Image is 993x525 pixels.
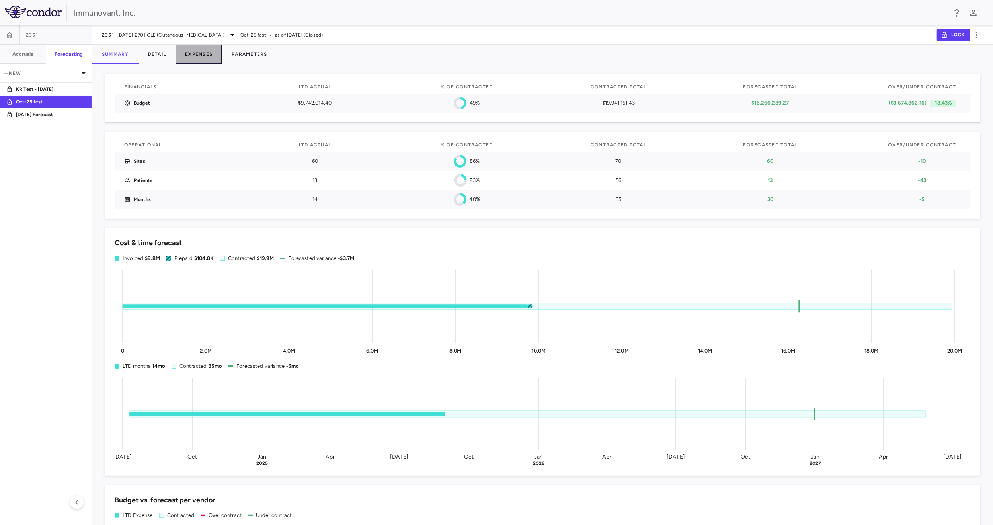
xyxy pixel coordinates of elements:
[591,84,646,90] span: Contracted Total
[579,100,657,107] p: $19,941,151.43
[930,100,956,107] p: -18.43%
[115,495,215,505] h6: Budget vs. forecast per vendor
[174,255,214,262] div: Prepaid
[743,84,798,90] span: Forecasted Total
[668,453,687,460] text: [DATE]
[698,348,712,354] tspan: 14.0M
[276,177,354,184] p: 13
[338,255,354,261] span: -$3.7M
[187,453,197,460] text: Oct
[732,100,810,107] p: $16,266,289.27
[470,177,480,184] p: 23%
[228,255,274,262] div: Contracted
[73,7,947,19] div: Immunovant, Inc.
[275,31,323,39] span: as of [DATE] (Closed)
[299,142,332,148] span: LTD Actual
[579,158,657,165] p: 70
[257,461,269,466] text: 2025
[222,45,277,64] button: Parameters
[883,196,961,203] p: -5
[200,348,212,354] tspan: 2.0M
[123,255,160,262] div: Invoiced
[441,142,493,148] span: % of Contracted
[209,512,242,519] div: Over contract
[240,31,266,39] span: Oct-25 fcst
[883,177,961,184] p: -43
[470,100,480,107] p: 49%
[579,177,657,184] p: 56
[864,348,879,354] tspan: 18.0M
[276,196,354,203] p: 14
[299,84,332,90] span: LTD actual
[176,45,222,64] button: Expenses
[881,453,890,460] text: Apr
[465,453,474,460] text: Oct
[134,196,151,203] p: Months
[3,70,79,77] p: New
[123,512,153,519] div: LTD Expense
[16,86,75,93] p: KR Test - [DATE]
[615,348,629,354] tspan: 12.0M
[579,196,657,203] p: 35
[134,100,150,107] p: Budget
[276,100,354,107] p: $9,742,014.40
[286,363,299,369] span: -5mo
[16,111,75,118] p: [DATE] Forecast
[732,177,810,184] p: 13
[532,348,546,354] tspan: 10.0M
[256,512,292,519] div: Under contract
[124,84,157,90] span: Financials
[16,98,75,105] p: Oct-25 fcst
[889,100,927,107] p: ($3,674,862.16)
[732,158,810,165] p: 60
[257,255,274,261] span: $19.9M
[888,84,956,90] span: Over/Under Contract
[534,461,546,466] text: 2026
[743,142,798,148] span: Forecasted Total
[604,453,613,460] text: Apr
[288,255,354,262] div: Forecasted variance
[152,363,166,369] span: 14mo
[781,348,795,354] tspan: 16.0M
[134,158,145,165] p: Sites
[102,32,114,38] span: 2351
[145,255,160,261] span: $9.8M
[124,142,162,148] span: Operational
[812,461,823,466] text: 2027
[134,177,152,184] p: Patients
[366,348,378,354] tspan: 6.0M
[470,158,480,165] p: 86%
[742,453,752,460] text: Oct
[470,196,480,203] p: 40%
[947,348,962,354] tspan: 20.0M
[5,6,62,18] img: logo-full-BYUhSk78.svg
[139,45,176,64] button: Detail
[441,84,493,90] span: % of Contracted
[236,363,299,370] div: Forecasted variance
[12,51,33,58] h6: Accruals
[813,453,821,460] text: Jan
[591,142,646,148] span: Contracted Total
[121,348,124,354] tspan: 0
[55,51,83,58] h6: Forecasting
[449,348,462,354] tspan: 8.0M
[194,255,214,261] span: $104.8K
[26,32,38,38] span: 2351
[115,238,182,248] h6: Cost & time forecast
[113,453,132,460] text: [DATE]
[391,453,409,460] text: [DATE]
[326,453,335,460] text: Apr
[732,196,810,203] p: 30
[167,512,195,519] div: Contracted
[535,453,544,460] text: Jan
[283,348,295,354] tspan: 4.0M
[276,158,354,165] p: 60
[937,29,970,41] button: Lock
[179,363,222,370] div: Contracted
[209,363,222,369] span: 35mo
[888,142,956,148] span: Over/Under Contract
[92,45,139,64] button: Summary
[117,31,224,39] span: [DATE]-2701 CLE (Cutaneous [MEDICAL_DATA])
[269,31,272,39] span: •
[123,363,165,370] div: LTD months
